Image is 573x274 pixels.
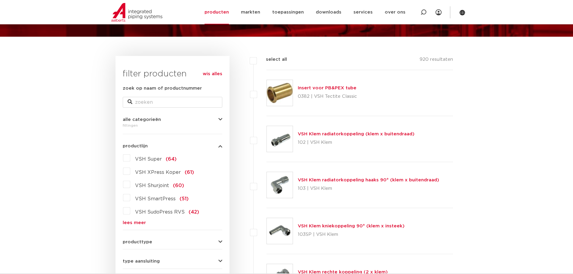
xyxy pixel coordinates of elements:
span: alle categorieën [123,117,161,122]
span: (42) [189,210,199,214]
p: 0382 | VSH Tectite Classic [298,92,357,101]
button: productlijn [123,144,222,148]
span: (64) [166,157,177,162]
button: producttype [123,240,222,244]
a: lees meer [123,220,222,225]
span: VSH XPress Koper [135,170,181,175]
a: Insert voor PB&PEX tube [298,86,356,90]
img: Thumbnail for VSH Klem radiatorkoppeling haaks 90° (klem x buitendraad) [267,172,293,198]
h3: filter producten [123,68,222,80]
a: VSH Klem radiatorkoppeling (klem x buitendraad) [298,132,414,136]
span: VSH SudoPress RVS [135,210,185,214]
label: select all [257,56,287,63]
img: Thumbnail for VSH Klem kniekoppeling 90° (klem x insteek) [267,218,293,244]
label: zoek op naam of productnummer [123,85,202,92]
a: VSH Klem radiatorkoppeling haaks 90° (klem x buitendraad) [298,178,439,182]
p: 102 | VSH Klem [298,138,414,147]
span: productlijn [123,144,148,148]
a: VSH Klem kniekoppeling 90° (klem x insteek) [298,224,405,228]
div: fittingen [123,122,222,129]
p: 103SP | VSH Klem [298,230,405,239]
p: 103 | VSH Klem [298,184,439,193]
img: Thumbnail for VSH Klem radiatorkoppeling (klem x buitendraad) [267,126,293,152]
a: wis alles [203,70,222,78]
span: (61) [185,170,194,175]
span: (60) [173,183,184,188]
p: 920 resultaten [420,56,453,65]
span: type aansluiting [123,259,160,263]
span: (51) [180,196,189,201]
button: alle categorieën [123,117,222,122]
span: producttype [123,240,152,244]
span: VSH SmartPress [135,196,176,201]
span: VSH Super [135,157,162,162]
button: type aansluiting [123,259,222,263]
img: Thumbnail for Insert voor PB&PEX tube [267,80,293,106]
span: VSH Shurjoint [135,183,169,188]
input: zoeken [123,97,222,108]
